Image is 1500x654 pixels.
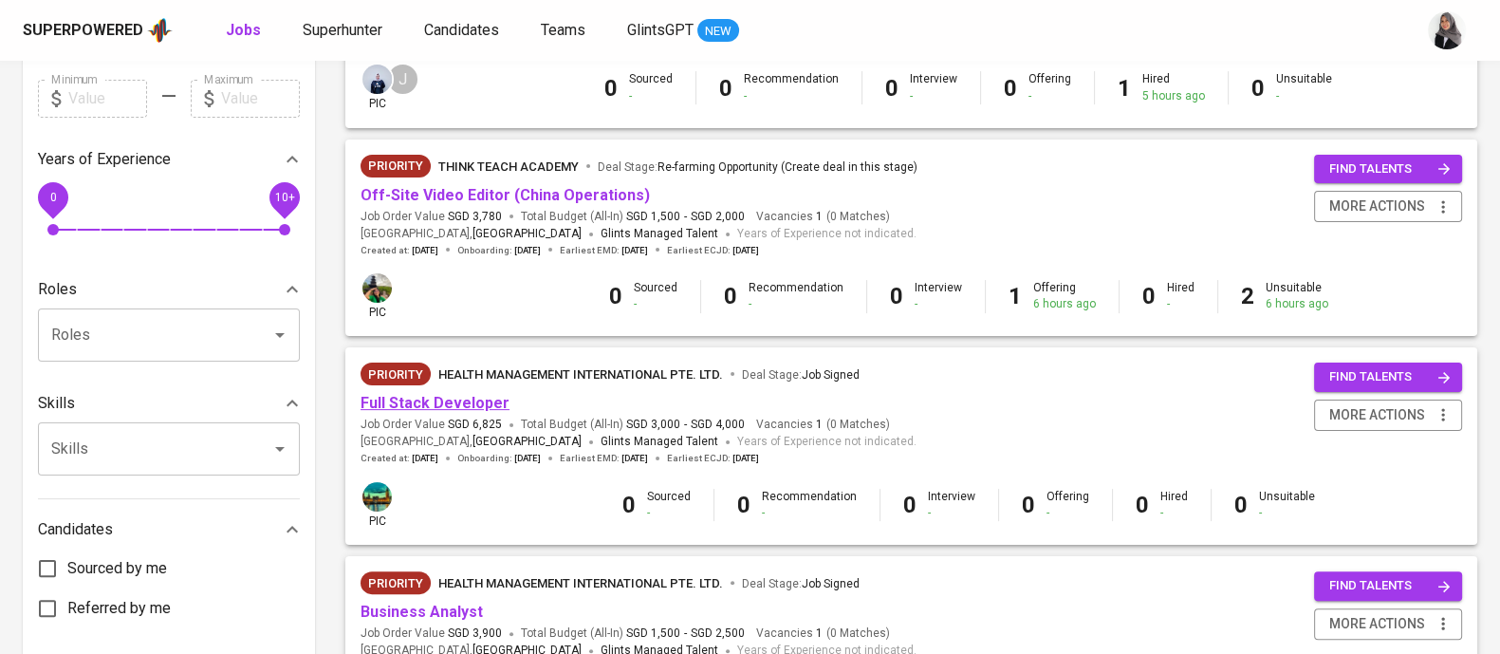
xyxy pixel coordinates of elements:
div: Recommendation [762,489,857,521]
div: - [634,296,677,312]
div: New Job received from Demand Team [361,155,431,178]
b: 1 [1118,75,1131,102]
span: find talents [1329,366,1451,388]
span: HEALTH MANAGEMENT INTERNATIONAL PTE. LTD. [438,367,723,382]
span: Superhunter [303,21,382,39]
div: pic [361,480,394,530]
span: [GEOGRAPHIC_DATA] , [361,225,582,244]
span: - [684,209,687,225]
img: a5d44b89-0c59-4c54-99d0-a63b29d42bd3.jpg [362,482,392,512]
span: HEALTH MANAGEMENT INTERNATIONAL PTE. LTD. [438,576,723,590]
span: Priority [361,157,431,176]
b: 0 [1251,75,1265,102]
b: 0 [903,492,917,518]
a: Full Stack Developer [361,394,509,412]
button: find talents [1314,155,1462,184]
div: Roles [38,271,300,308]
div: - [1259,505,1315,521]
a: Superhunter [303,19,386,43]
div: - [928,505,975,521]
div: Unsuitable [1259,489,1315,521]
span: Job Order Value [361,417,502,433]
span: SGD 1,500 [626,626,680,642]
span: Glints Managed Talent [601,435,718,448]
b: 0 [609,283,622,309]
span: Earliest ECJD : [667,244,759,257]
div: Recommendation [744,71,839,103]
div: Offering [1046,489,1089,521]
button: more actions [1314,608,1462,640]
span: Re-farming Opportunity (Create deal in this stage) [657,160,917,174]
button: more actions [1314,191,1462,222]
b: 0 [737,492,750,518]
b: 0 [1022,492,1035,518]
div: - [1160,505,1188,521]
span: Candidates [424,21,499,39]
span: [GEOGRAPHIC_DATA] [472,225,582,244]
div: 6 hours ago [1266,296,1328,312]
div: - [1276,88,1332,104]
span: Onboarding : [457,452,541,465]
span: Created at : [361,452,438,465]
div: J [386,63,419,96]
div: 6 hours ago [1033,296,1096,312]
span: more actions [1329,612,1425,636]
a: GlintsGPT NEW [627,19,739,43]
a: Superpoweredapp logo [23,16,173,45]
div: - [744,88,839,104]
span: SGD 2,500 [691,626,745,642]
span: [DATE] [412,244,438,257]
span: 10+ [274,190,294,203]
span: find talents [1329,575,1451,597]
input: Value [221,80,300,118]
div: Offering [1033,280,1096,312]
button: Open [267,436,293,462]
span: SGD 3,000 [626,417,680,433]
span: Deal Stage : [742,368,860,382]
button: find talents [1314,363,1462,392]
span: [DATE] [621,452,648,465]
b: 0 [1136,492,1149,518]
span: - [684,417,687,433]
div: Hired [1160,489,1188,521]
span: more actions [1329,195,1425,218]
div: Unsuitable [1266,280,1328,312]
span: [DATE] [514,452,541,465]
span: Earliest ECJD : [667,452,759,465]
span: Priority [361,574,431,593]
span: Priority [361,365,431,384]
div: - [1028,88,1071,104]
span: 1 [813,209,823,225]
div: Unsuitable [1276,71,1332,103]
span: - [684,626,687,642]
div: Hired [1142,71,1205,103]
div: - [915,296,962,312]
b: 0 [622,492,636,518]
div: - [910,88,957,104]
a: Off-Site Video Editor (China Operations) [361,186,650,204]
div: Superpowered [23,20,143,42]
p: Skills [38,392,75,415]
span: Deal Stage : [598,160,917,174]
b: Jobs [226,21,261,39]
span: Vacancies ( 0 Matches ) [756,417,890,433]
span: [DATE] [514,244,541,257]
div: Candidates [38,511,300,549]
div: Recommendation [749,280,843,312]
div: New Job received from Demand Team [361,363,431,385]
div: - [1167,296,1194,312]
span: [GEOGRAPHIC_DATA] [472,433,582,452]
span: SGD 1,500 [626,209,680,225]
span: Deal Stage : [742,577,860,590]
span: Teams [541,21,585,39]
span: [DATE] [732,244,759,257]
div: Offering [1028,71,1071,103]
span: SGD 3,780 [448,209,502,225]
div: New Job received from Demand Team [361,571,431,594]
b: 2 [1241,283,1254,309]
span: Earliest EMD : [560,452,648,465]
b: 0 [1004,75,1017,102]
p: Candidates [38,518,113,541]
button: more actions [1314,400,1462,431]
div: 5 hours ago [1142,88,1205,104]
